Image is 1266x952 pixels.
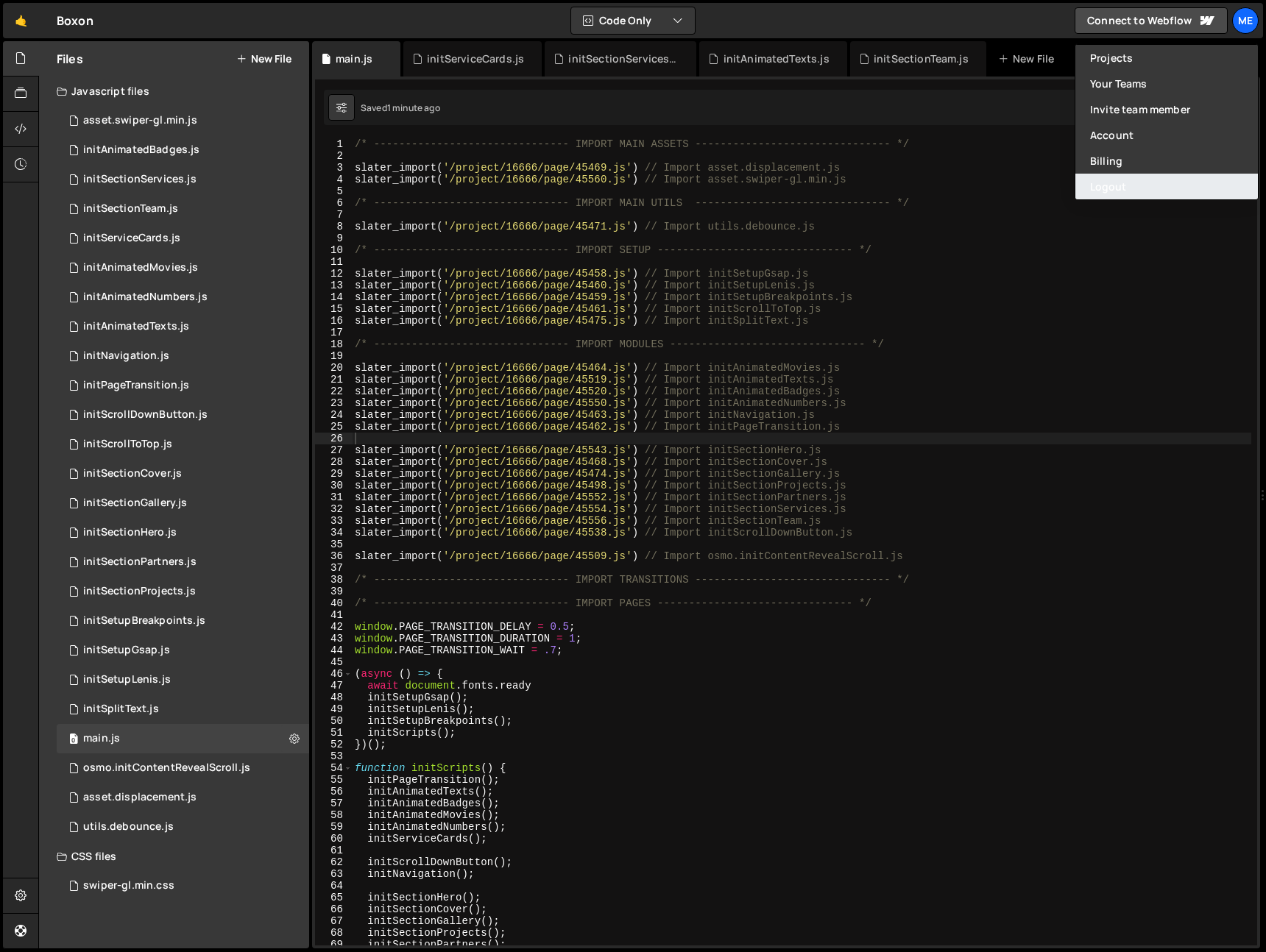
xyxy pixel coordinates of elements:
[57,400,309,430] div: 16666/45538.js
[315,232,353,244] div: 9
[1075,174,1258,199] button: Logout
[3,3,39,38] a: 🤙
[57,489,309,518] div: 16666/45474.js
[1075,122,1258,148] a: Account
[315,845,353,856] div: 61
[315,762,353,774] div: 54
[315,680,353,692] div: 47
[315,656,353,668] div: 45
[315,821,353,833] div: 59
[83,644,170,657] div: initSetupGsap.js
[427,51,524,66] div: initServiceCards.js
[315,621,353,633] div: 42
[315,892,353,903] div: 65
[1075,96,1258,122] a: Invite team member
[39,842,309,871] div: CSS files
[315,727,353,739] div: 51
[315,327,353,338] div: 17
[315,786,353,798] div: 56
[57,547,309,577] div: 16666/45552.js
[57,636,309,665] div: 16666/45458.js
[315,221,353,232] div: 8
[315,338,353,350] div: 18
[315,856,353,868] div: 62
[57,135,309,165] div: 16666/45520.js
[57,283,309,312] div: 16666/45550.js
[1232,7,1259,34] div: Me
[83,497,187,510] div: initSectionGallery.js
[724,51,830,66] div: initAnimatedTexts.js
[315,609,353,621] div: 41
[315,539,353,550] div: 35
[57,783,309,812] div: 16666/45469.js
[83,761,250,775] div: osmo.initContentRevealScroll.js
[315,574,353,586] div: 38
[315,444,353,456] div: 27
[315,809,353,821] div: 58
[315,468,353,480] div: 29
[315,362,353,374] div: 20
[1075,7,1228,34] a: Connect to Webflow
[57,51,83,67] h2: Files
[387,102,440,114] div: 1 minute ago
[315,256,353,268] div: 11
[315,315,353,327] div: 16
[1075,71,1258,96] a: Your Teams
[57,606,309,636] div: 16666/45459.js
[315,291,353,303] div: 14
[315,280,353,291] div: 13
[998,51,1060,66] div: New File
[83,555,197,569] div: initSectionPartners.js
[83,114,197,127] div: asset.swiper-gl.min.js
[236,53,291,65] button: New File
[83,467,182,480] div: initSectionCover.js
[57,430,309,459] div: 16666/45461.js
[315,150,353,162] div: 2
[315,750,353,762] div: 53
[315,174,353,185] div: 4
[83,438,172,451] div: initScrollToTop.js
[315,703,353,715] div: 49
[83,673,171,686] div: initSetupLenis.js
[83,202,178,216] div: initSectionTeam.js
[57,577,309,606] div: 16666/45498.js
[315,350,353,362] div: 19
[57,224,309,253] div: initServiceCards.js
[1075,45,1258,71] a: Projects
[57,312,309,341] div: 16666/45519.js
[315,880,353,892] div: 64
[57,165,309,194] div: 16666/45554.js
[315,409,353,421] div: 24
[315,503,353,515] div: 32
[57,518,309,547] div: 16666/45543.js
[315,421,353,433] div: 25
[874,51,969,66] div: initSectionTeam.js
[83,820,174,834] div: utils.debounce.js
[315,739,353,750] div: 52
[315,562,353,574] div: 37
[69,734,78,746] span: 0
[83,173,197,186] div: initSectionServices.js
[315,798,353,809] div: 57
[315,550,353,562] div: 36
[315,927,353,939] div: 68
[39,77,309,106] div: Javascript files
[315,833,353,845] div: 60
[361,102,440,114] div: Saved
[57,341,309,371] div: 16666/45463.js
[315,586,353,597] div: 39
[57,12,93,29] div: Boxon
[315,668,353,680] div: 46
[315,433,353,444] div: 26
[315,633,353,644] div: 43
[57,253,309,283] div: 16666/45464.js
[57,106,309,135] div: 16666/45560.js
[57,194,309,224] div: 16666/45556.js
[57,812,309,842] div: 16666/45471.js
[315,515,353,527] div: 33
[315,903,353,915] div: 66
[83,879,174,892] div: swiper-gl.min.css
[315,138,353,150] div: 1
[315,162,353,174] div: 3
[315,868,353,880] div: 63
